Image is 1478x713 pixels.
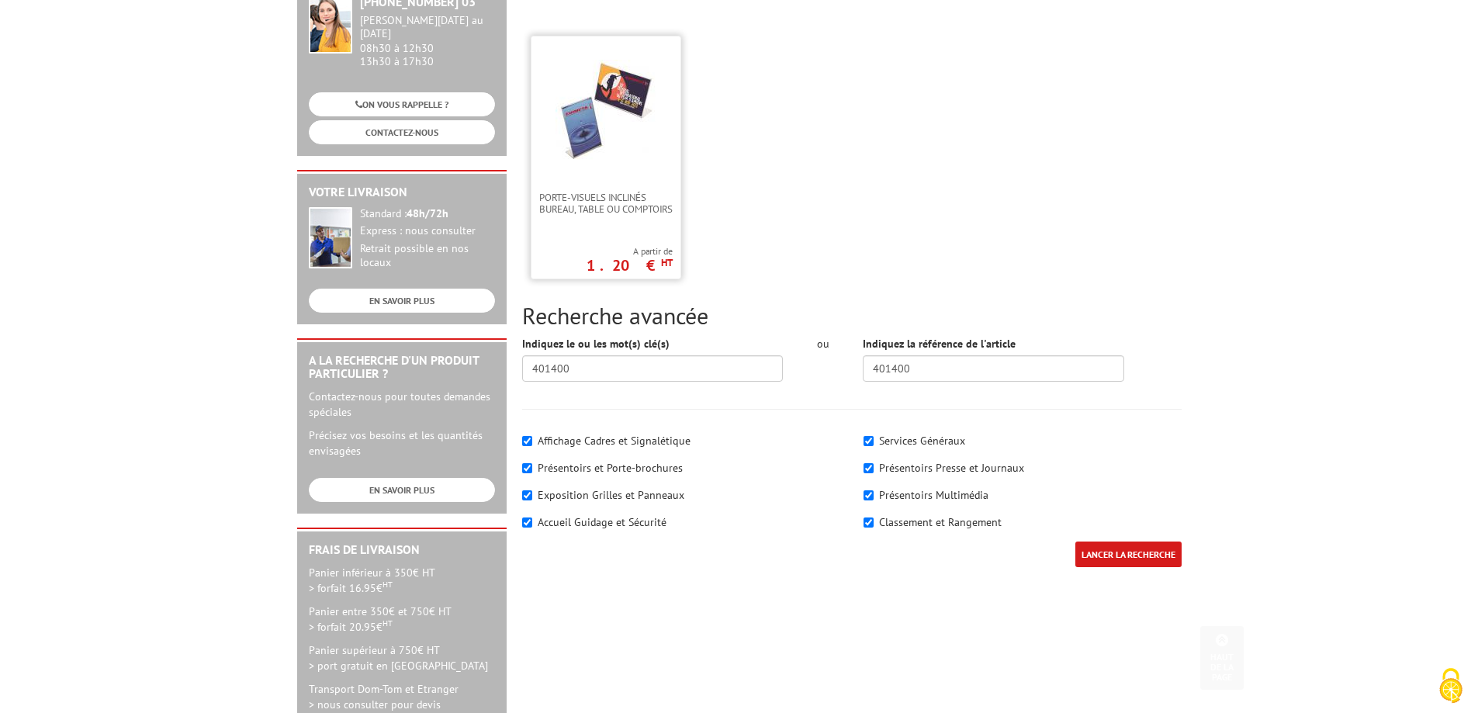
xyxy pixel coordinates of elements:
[864,517,874,528] input: Classement et Rangement
[864,436,874,446] input: Services Généraux
[587,261,673,270] p: 1.20 €
[382,618,393,628] sup: HT
[360,14,495,67] div: 08h30 à 12h30 13h30 à 17h30
[531,192,680,215] a: Porte-visuels inclinés bureau, table ou comptoirs
[879,488,988,502] label: Présentoirs Multimédia
[309,697,441,711] span: > nous consulter pour devis
[1200,626,1244,690] a: Haut de la page
[806,336,839,351] div: ou
[538,488,684,502] label: Exposition Grilles et Panneaux
[879,434,965,448] label: Services Généraux
[309,543,495,557] h2: Frais de Livraison
[309,659,488,673] span: > port gratuit en [GEOGRAPHIC_DATA]
[309,185,495,199] h2: Votre livraison
[309,581,393,595] span: > forfait 16.95€
[309,604,495,635] p: Panier entre 350€ et 750€ HT
[661,256,673,269] sup: HT
[538,515,666,529] label: Accueil Guidage et Sécurité
[863,336,1016,351] label: Indiquez la référence de l'article
[309,289,495,313] a: EN SAVOIR PLUS
[539,192,673,215] span: Porte-visuels inclinés bureau, table ou comptoirs
[360,14,495,40] div: [PERSON_NAME][DATE] au [DATE]
[309,681,495,712] p: Transport Dom-Tom et Etranger
[522,517,532,528] input: Accueil Guidage et Sécurité
[309,565,495,596] p: Panier inférieur à 350€ HT
[309,427,495,459] p: Précisez vos besoins et les quantités envisagées
[360,224,495,238] div: Express : nous consulter
[309,92,495,116] a: ON VOUS RAPPELLE ?
[309,120,495,144] a: CONTACTEZ-NOUS
[522,336,670,351] label: Indiquez le ou les mot(s) clé(s)
[522,303,1182,328] h2: Recherche avancée
[1431,666,1470,705] img: Cookies (fenêtre modale)
[309,389,495,420] p: Contactez-nous pour toutes demandes spéciales
[879,461,1024,475] label: Présentoirs Presse et Journaux
[407,206,448,220] strong: 48h/72h
[1424,660,1478,713] button: Cookies (fenêtre modale)
[309,642,495,673] p: Panier supérieur à 750€ HT
[360,207,495,221] div: Standard :
[522,490,532,500] input: Exposition Grilles et Panneaux
[309,354,495,381] h2: A la recherche d'un produit particulier ?
[309,620,393,634] span: > forfait 20.95€
[864,490,874,500] input: Présentoirs Multimédia
[309,207,352,268] img: widget-livraison.jpg
[864,463,874,473] input: Présentoirs Presse et Journaux
[538,461,683,475] label: Présentoirs et Porte-brochures
[1075,542,1182,567] input: LANCER LA RECHERCHE
[879,515,1002,529] label: Classement et Rangement
[382,579,393,590] sup: HT
[360,242,495,270] div: Retrait possible en nos locaux
[522,463,532,473] input: Présentoirs et Porte-brochures
[309,478,495,502] a: EN SAVOIR PLUS
[522,436,532,446] input: Affichage Cadres et Signalétique
[538,434,691,448] label: Affichage Cadres et Signalétique
[556,60,656,161] img: Porte-visuels inclinés bureau, table ou comptoirs
[587,245,673,258] span: A partir de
